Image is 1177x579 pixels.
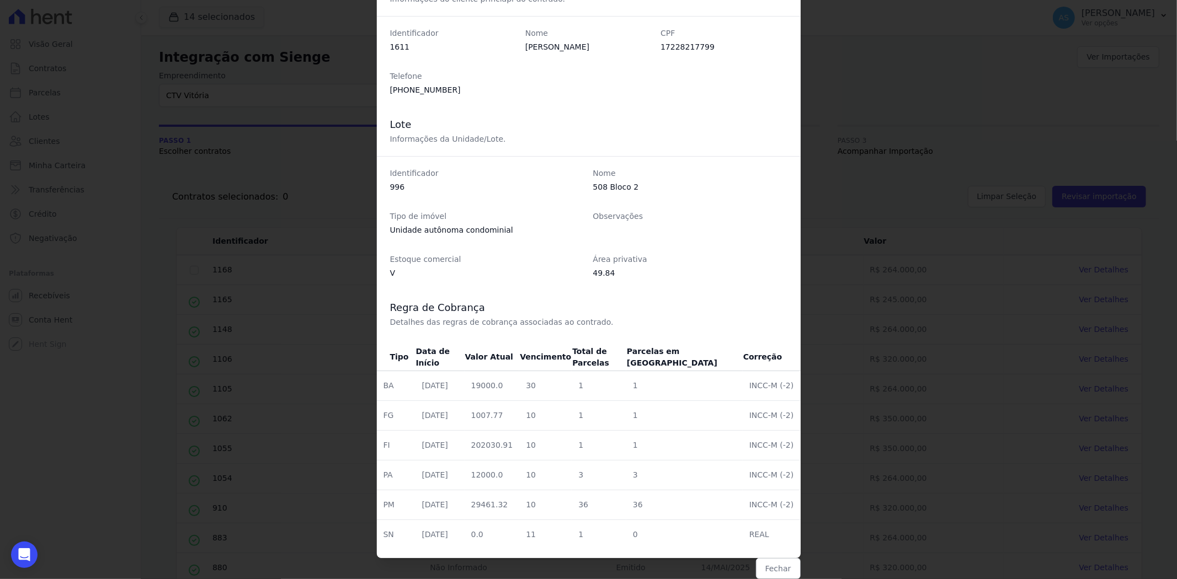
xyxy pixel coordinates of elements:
[626,401,743,431] td: 1
[756,558,801,579] button: Fechar
[519,371,572,401] td: 30
[416,401,465,431] td: [DATE]
[626,344,743,371] th: Parcelas em [GEOGRAPHIC_DATA]
[465,520,520,550] td: 0.0
[416,344,465,371] th: Data de Início
[465,344,520,371] th: Valor Atual
[465,371,520,401] td: 19000.0
[525,41,652,53] dd: [PERSON_NAME]
[519,460,572,490] td: 10
[626,371,743,401] td: 1
[743,490,801,520] td: INCC-M (-2)
[465,431,520,460] td: 202030.91
[743,344,801,371] th: Correção
[390,254,584,265] dt: Estoque comercial
[519,520,572,550] td: 11
[743,520,801,550] td: REAL
[525,28,652,39] dt: Nome
[519,431,572,460] td: 10
[11,542,38,568] div: Open Intercom Messenger
[390,301,787,314] h3: Regra de Cobrança
[465,490,520,520] td: 29461.32
[390,211,584,222] dt: Tipo de imóvel
[390,267,584,279] dd: V
[572,490,626,520] td: 36
[572,401,626,431] td: 1
[390,181,584,193] dd: 996
[416,460,465,490] td: [DATE]
[416,371,465,401] td: [DATE]
[377,460,416,490] td: PA
[390,133,761,145] p: Informações da Unidade/Lote.
[593,181,787,193] dd: 508 Bloco 2
[377,431,416,460] td: FI
[572,431,626,460] td: 1
[661,28,787,39] dt: CPF
[626,490,743,520] td: 36
[572,344,626,371] th: Total de Parcelas
[572,371,626,401] td: 1
[390,84,516,96] dd: [PHONE_NUMBER]
[593,254,787,265] dt: Área privativa
[743,401,801,431] td: INCC-M (-2)
[572,520,626,550] td: 1
[519,490,572,520] td: 10
[377,401,416,431] td: FG
[377,520,416,550] td: SN
[377,371,416,401] td: BA
[519,401,572,431] td: 10
[377,490,416,520] td: PM
[572,460,626,490] td: 3
[390,118,787,131] h3: Lote
[661,41,787,53] dd: 17228217799
[593,267,787,279] dd: 49.84
[465,460,520,490] td: 12000.0
[626,520,743,550] td: 0
[626,431,743,460] td: 1
[390,41,516,53] dd: 1611
[390,224,584,236] dd: Unidade autônoma condominial
[377,344,416,371] th: Tipo
[593,168,787,179] dt: Nome
[593,211,787,222] dt: Observações
[390,71,516,82] dt: Telefone
[626,460,743,490] td: 3
[416,490,465,520] td: [DATE]
[519,344,572,371] th: Vencimento
[743,371,801,401] td: INCC-M (-2)
[465,401,520,431] td: 1007.77
[416,431,465,460] td: [DATE]
[390,168,584,179] dt: Identificador
[390,317,761,328] p: Detalhes das regras de cobrança associadas ao contrado.
[743,431,801,460] td: INCC-M (-2)
[390,28,516,39] dt: Identificador
[416,520,465,550] td: [DATE]
[743,460,801,490] td: INCC-M (-2)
